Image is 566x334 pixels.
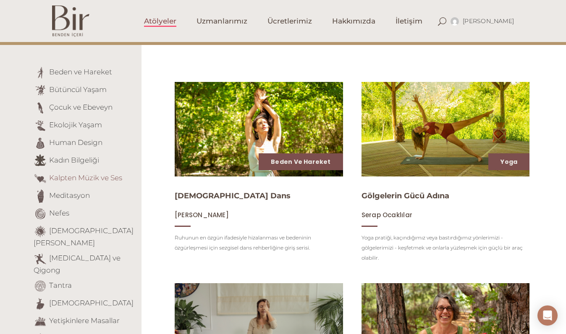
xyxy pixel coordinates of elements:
a: Kalpten Müzik ve Ses [49,174,122,182]
span: [PERSON_NAME] [463,17,514,25]
a: Bütüncül Yaşam [49,85,107,94]
p: Yoga pratiği, kaçındığımız veya bastırdığımız yönlerimizi - gölgelerimizi - keşfetmek ve onlarla ... [362,233,530,263]
a: Kadın Bilgeliği [49,156,99,164]
a: Gölgelerin Gücü Adına [362,191,449,200]
span: Serap Ocaklılar [362,210,412,219]
a: [PERSON_NAME] [175,211,229,219]
a: Serap Ocaklılar [362,211,412,219]
a: [DEMOGRAPHIC_DATA][PERSON_NAME] [34,226,134,247]
a: Yoga [500,158,517,166]
a: Tantra [49,281,72,289]
p: Ruhunun en özgün ifadesiyle hizalanması ve bedeninin özgürleşmesi için sezgisel dans rehberliğine... [175,233,343,253]
a: [MEDICAL_DATA] ve Qigong [34,254,121,274]
a: Çocuk ve Ebeveyn [49,103,113,111]
a: Beden ve Hareket [49,68,112,76]
span: Ücretlerimiz [267,16,312,26]
a: Human Design [49,138,102,147]
div: Open Intercom Messenger [537,305,558,326]
a: Beden ve Hareket [271,158,330,166]
a: [DEMOGRAPHIC_DATA] Dans [175,191,291,200]
span: Uzmanlarımız [197,16,247,26]
a: Nefes [49,209,69,217]
span: Hakkımızda [332,16,375,26]
span: [PERSON_NAME] [175,210,229,219]
a: [DEMOGRAPHIC_DATA] [49,299,134,307]
span: Atölyeler [144,16,176,26]
span: İletişim [396,16,422,26]
a: Meditasyon [49,191,90,200]
a: Ekolojik Yaşam [49,121,102,129]
a: Yetişkinlere Masallar [49,316,120,325]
